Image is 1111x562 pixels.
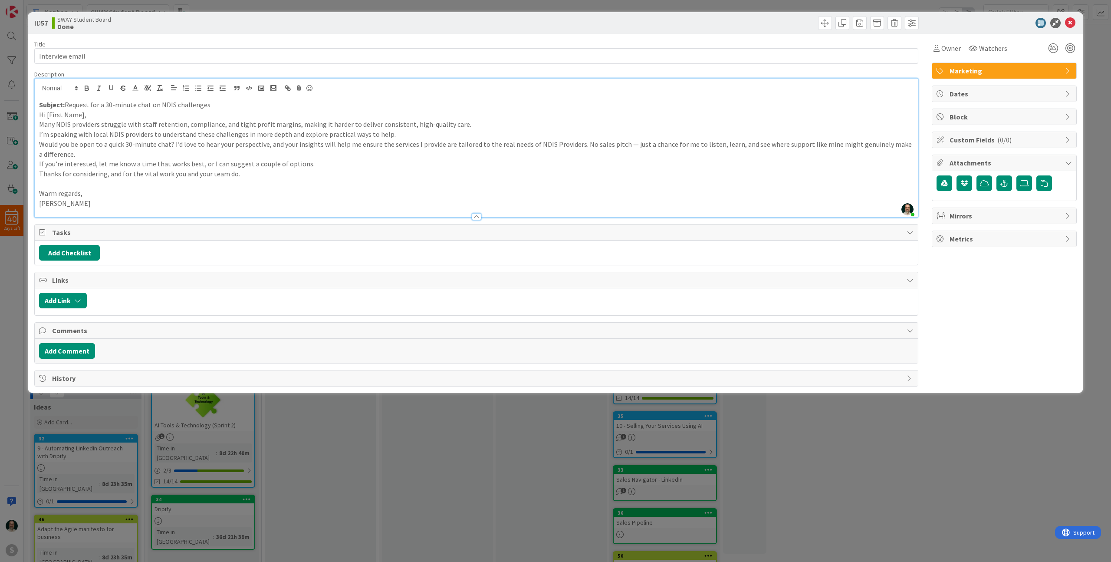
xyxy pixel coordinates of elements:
[39,343,95,359] button: Add Comment
[52,227,902,238] span: Tasks
[950,66,1061,76] span: Marketing
[39,100,914,110] p: Request for a 30-minute chat on NDIS challenges
[41,19,48,27] b: 57
[39,139,914,159] p: Would you be open to a quick 30-minute chat? I’d love to hear your perspective, and your insights...
[39,245,100,261] button: Add Checklist
[39,198,914,208] p: [PERSON_NAME]
[39,169,914,179] p: Thanks for considering, and for the vital work you and your team do.
[34,48,918,64] input: type card name here...
[950,234,1061,244] span: Metrics
[997,136,1012,144] span: ( 0/0 )
[941,43,961,53] span: Owner
[57,16,111,23] span: SWAY Student Board
[34,18,48,28] span: ID
[34,40,46,48] label: Title
[39,188,914,198] p: Warm regards,
[950,158,1061,168] span: Attachments
[39,159,914,169] p: If you’re interested, let me know a time that works best, or I can suggest a couple of options.
[39,110,914,120] p: Hi [First Name],
[34,70,64,78] span: Description
[950,89,1061,99] span: Dates
[39,129,914,139] p: I’m speaking with local NDIS providers to understand these challenges in more depth and explore p...
[52,325,902,336] span: Comments
[39,100,65,109] strong: Subject:
[901,203,914,215] img: lnHWbgg1Ejk0LXEbgxa5puaEDdKwcAZd.png
[979,43,1007,53] span: Watchers
[39,119,914,129] p: Many NDIS providers struggle with staff retention, compliance, and tight profit margins, making i...
[950,135,1061,145] span: Custom Fields
[950,112,1061,122] span: Block
[52,275,902,285] span: Links
[52,373,902,383] span: History
[39,293,87,308] button: Add Link
[18,1,39,12] span: Support
[950,211,1061,221] span: Mirrors
[57,23,111,30] b: Done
